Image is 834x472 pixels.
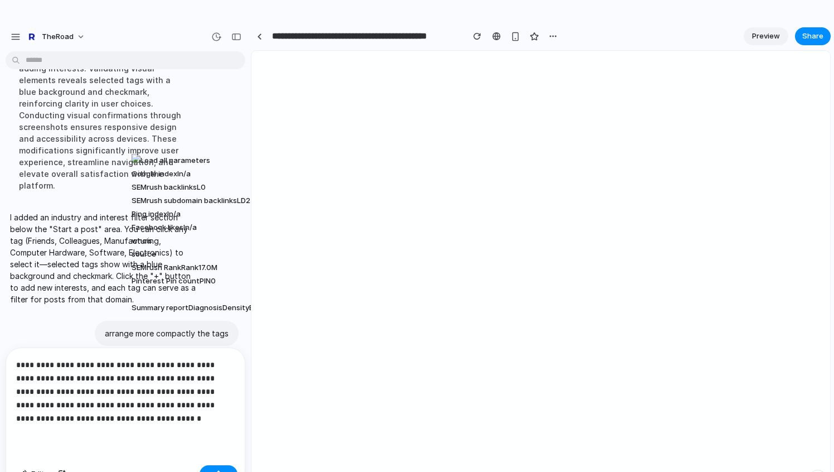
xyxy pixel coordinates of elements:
[105,327,229,339] p: arrange more compactly the tags
[10,211,196,305] p: I added an industry and interest filter section below the "Start a post" area. You can click any ...
[752,31,780,42] span: Preview
[802,31,823,42] span: Share
[42,31,74,42] span: TheRoad
[22,28,91,46] button: TheRoad
[744,27,788,45] a: Preview
[795,27,831,45] button: Share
